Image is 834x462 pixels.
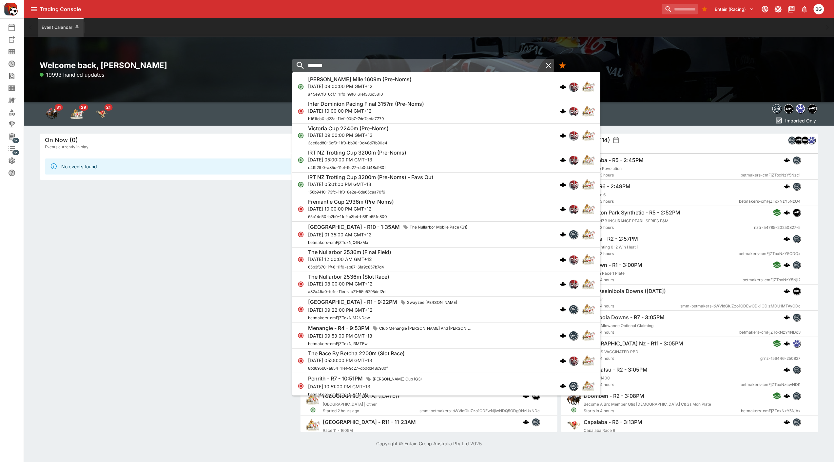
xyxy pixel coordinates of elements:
h6: Sandown - R1 - 3:00PM [584,262,642,268]
span: Starts in 4 hours [584,355,760,362]
p: [DATE] 05:00:00 PM GMT+13 [308,156,406,163]
img: logo-cerberus.svg [523,419,529,425]
div: betmakers [793,156,801,164]
h6: The Race By Betcha 2200m (Slot Race) [308,350,405,357]
svg: Closed [298,281,304,287]
img: betmakers.png [569,382,578,390]
div: Horse Racing [46,107,59,120]
div: cerberus [560,83,566,90]
span: 21 [104,104,112,111]
p: Imported Only [786,117,816,124]
span: The Nullarbor Mobile Pace (G1) [407,224,470,231]
div: nztr [795,136,803,144]
span: betmakers-cmFjZToxNjI3MTEw [308,341,368,346]
div: pricekinetics [569,180,578,189]
span: betmakers-cmFjZToxNzY4NDc3 [739,329,801,336]
img: harness_racing.png [582,253,595,266]
div: Greyhound Racing [95,107,108,120]
span: Starts in 4 hours [584,277,743,283]
img: betmakers.png [569,331,578,340]
div: cerberus [523,393,529,399]
img: harness_racing.png [306,392,320,406]
h6: Doomben - R2 - 3:08PM [584,393,644,399]
span: b161fda0-d23a-11ef-90b7-7dc7ccfa7779 [308,116,384,121]
h6: Menangle - R4 - 9:53PM [308,325,369,332]
h6: [GEOGRAPHIC_DATA] ([DATE]) [323,393,399,399]
img: logo-cerberus.svg [560,157,566,163]
img: logo-cerberus.svg [560,108,566,115]
svg: Closed [298,358,304,364]
button: Ben Grimstone [812,2,826,16]
img: greyhound_racing [95,107,108,120]
p: [DATE] 10:00:00 PM GMT+12 [308,205,394,212]
img: logo-cerberus.svg [560,281,566,287]
div: cerberus [784,157,790,163]
div: cerberus [784,393,790,399]
div: samemeetingmulti [793,287,801,295]
img: logo-cerberus.svg [784,314,790,321]
img: logo-cerberus.svg [560,206,566,213]
span: 65c14d50-b2b0-11ef-b3b4-b361e551c800 [308,214,387,219]
p: 19993 handled updates [40,71,104,79]
svg: Closed [298,256,304,263]
span: 65b3f670-1f46-11f0-ab87-6fa9c857b7d4 [308,265,384,269]
button: Connected to PK [759,3,771,15]
div: cerberus [560,206,566,213]
img: grnz.png [796,104,805,113]
span: Starts in 3 hours [584,198,739,205]
div: Futures [8,60,26,68]
img: harness_racing.png [582,105,595,118]
img: logo-cerberus.svg [784,393,790,399]
img: betmakers.png [793,418,800,426]
div: Harness Racing [70,107,84,120]
img: logo-cerberus.svg [560,358,566,364]
span: 31 [54,104,63,111]
span: Club Menangle [PERSON_NAME] And [PERSON_NAME] [377,325,476,332]
span: betmakers-cmFjZToxNjM2NDcw [308,315,370,320]
div: betmakers [793,261,801,269]
div: cerberus [784,340,790,347]
span: CA | Other [584,297,603,302]
div: Event type filters [40,102,114,126]
img: logo-cerberus.svg [784,262,790,268]
div: betmakers [569,230,578,239]
div: Management [8,133,26,140]
h6: [GEOGRAPHIC_DATA] - R11 - 11:23AM [323,419,416,426]
span: 3ce8ed80-6cf9-11f0-bb90-0d48d7fb90e4 [308,140,387,145]
p: [DATE] 10:51:00 PM GMT+13 [308,383,424,390]
div: pricekinetics [569,107,578,116]
span: Starts in 4 hours [584,381,741,388]
span: Starts in 3 hours [584,172,741,178]
span: Sandown Race 1 Plate [584,271,625,276]
h6: [GEOGRAPHIC_DATA] Nz - R11 - 3:05PM [584,340,683,347]
div: cerberus [523,419,529,425]
img: pricekinetics.png [569,131,578,140]
div: betmakers [772,104,782,113]
div: Ben Grimstone [814,4,824,14]
img: pricekinetics.png [569,156,578,164]
span: Capalaba Race 6 [584,428,615,433]
span: Started 2 hours ago [323,408,419,414]
span: betmakers-cmFjZToxNjA4MjMz [308,392,368,397]
img: betmakers.png [532,418,539,426]
h6: IRT NZ Trotting Cup 3200m (Pre-Noms) - Favs Out [308,174,433,181]
div: betmakers [569,331,578,340]
img: logo-cerberus.svg [523,393,529,399]
span: a32a45a0-fe1c-11ee-ac71-55e5295dcf2d [308,289,385,294]
h6: Temora - R2 - 2:57PM [584,235,638,242]
div: samemeetingmulti [801,136,809,144]
div: pricekinetics [569,82,578,91]
img: samemeetingmulti.png [802,137,809,144]
span: ENTAIN/NZB INSURANCE PEARL SERIES F&M [584,218,669,223]
img: betmakers.png [793,314,800,321]
div: betmakers [793,313,801,321]
div: cerberus [560,132,566,139]
h6: Sale - R6 - 2:49PM [584,183,630,190]
svg: Open [571,407,577,413]
div: cerberus [784,314,790,321]
div: cerberus [784,183,790,190]
img: nztr.png [808,104,817,113]
div: cerberus [560,281,566,287]
svg: Open [310,407,316,413]
div: Nexus Entities [8,96,26,104]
